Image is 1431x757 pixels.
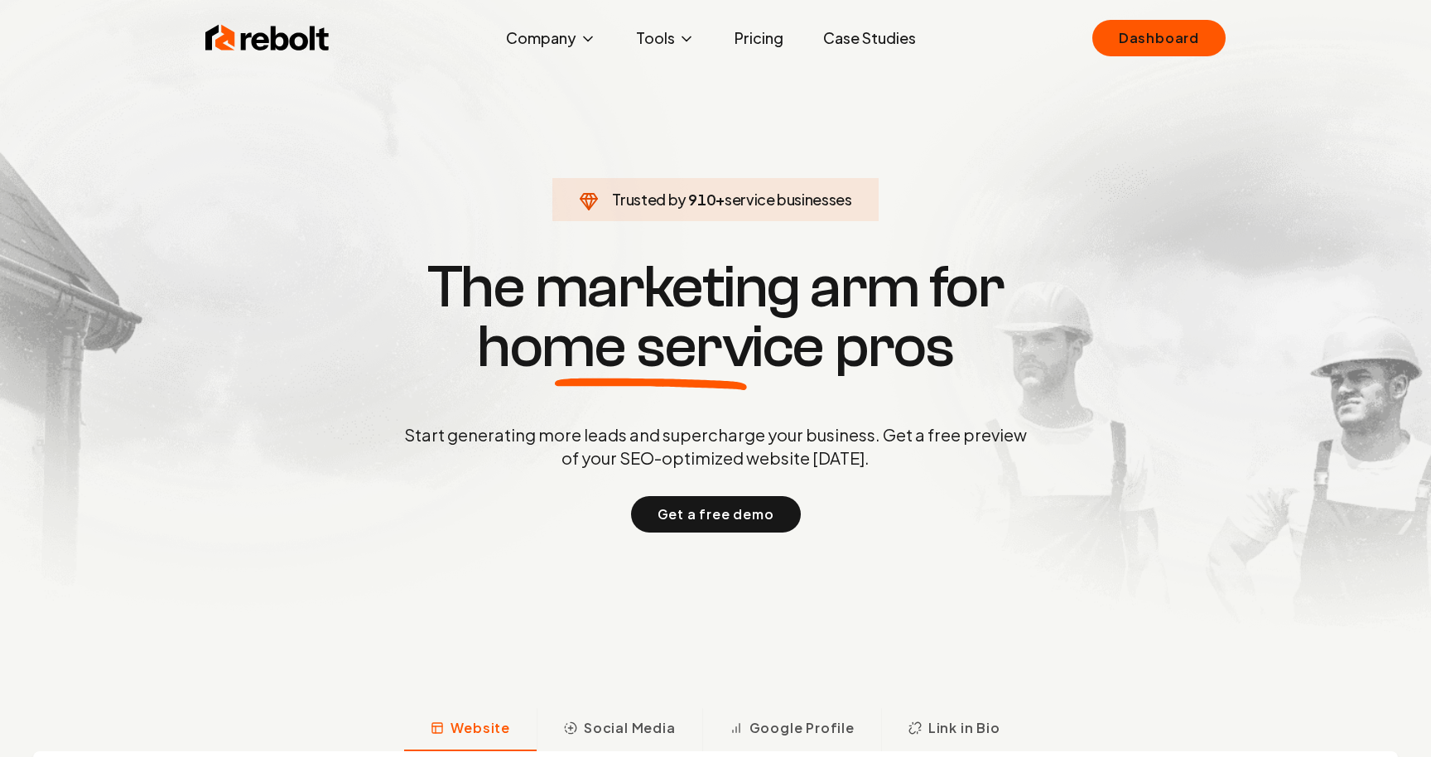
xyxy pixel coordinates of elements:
[725,190,852,209] span: service businesses
[401,423,1030,470] p: Start generating more leads and supercharge your business. Get a free preview of your SEO-optimiz...
[537,708,702,751] button: Social Media
[688,188,715,211] span: 910
[715,190,725,209] span: +
[702,708,881,751] button: Google Profile
[810,22,929,55] a: Case Studies
[477,317,824,377] span: home service
[584,718,676,738] span: Social Media
[404,708,537,751] button: Website
[928,718,1000,738] span: Link in Bio
[450,718,510,738] span: Website
[749,718,855,738] span: Google Profile
[318,258,1113,377] h1: The marketing arm for pros
[612,190,686,209] span: Trusted by
[205,22,330,55] img: Rebolt Logo
[1092,20,1226,56] a: Dashboard
[721,22,797,55] a: Pricing
[623,22,708,55] button: Tools
[631,496,801,533] button: Get a free demo
[881,708,1027,751] button: Link in Bio
[493,22,609,55] button: Company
